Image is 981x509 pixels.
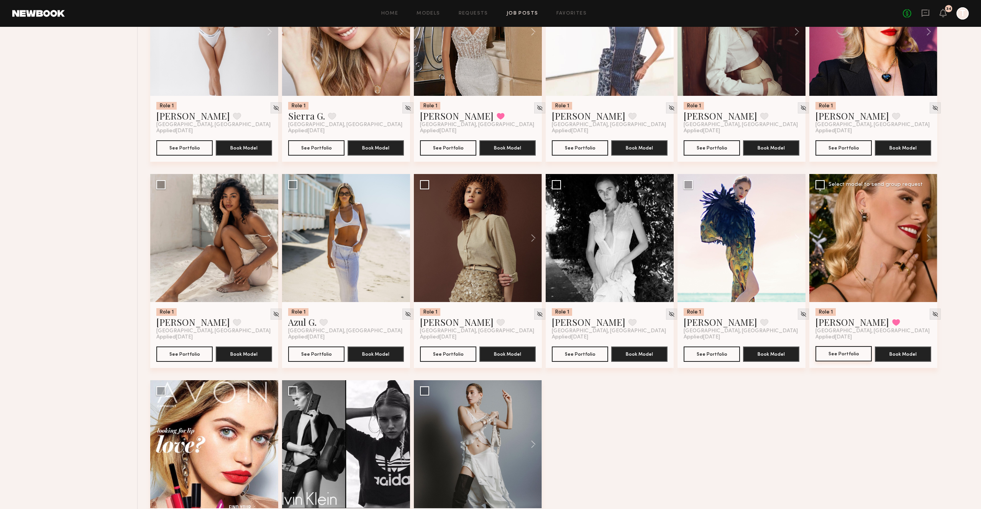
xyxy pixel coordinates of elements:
[552,334,668,340] div: Applied [DATE]
[684,328,798,334] span: [GEOGRAPHIC_DATA], [GEOGRAPHIC_DATA]
[288,316,317,328] a: Azul G.
[273,311,279,317] img: Unhide Model
[288,328,402,334] span: [GEOGRAPHIC_DATA], [GEOGRAPHIC_DATA]
[420,334,536,340] div: Applied [DATE]
[743,140,799,156] button: Book Model
[815,140,872,156] button: See Portfolio
[479,140,536,156] button: Book Model
[348,140,404,156] button: Book Model
[684,102,704,110] div: Role 1
[156,316,230,328] a: [PERSON_NAME]
[420,102,440,110] div: Role 1
[288,122,402,128] span: [GEOGRAPHIC_DATA], [GEOGRAPHIC_DATA]
[420,110,494,122] a: [PERSON_NAME]
[479,350,536,357] a: Book Model
[156,140,213,156] button: See Portfolio
[417,11,440,16] a: Models
[348,144,404,151] a: Book Model
[552,122,666,128] span: [GEOGRAPHIC_DATA], [GEOGRAPHIC_DATA]
[800,311,807,317] img: Unhide Model
[420,128,536,134] div: Applied [DATE]
[536,105,543,111] img: Unhide Model
[932,105,938,111] img: Unhide Model
[611,346,668,362] button: Book Model
[288,334,404,340] div: Applied [DATE]
[507,11,538,16] a: Job Posts
[288,102,308,110] div: Role 1
[348,346,404,362] button: Book Model
[684,128,799,134] div: Applied [DATE]
[273,105,279,111] img: Unhide Model
[420,316,494,328] a: [PERSON_NAME]
[875,350,931,357] a: Book Model
[815,328,930,334] span: [GEOGRAPHIC_DATA], [GEOGRAPHIC_DATA]
[815,128,931,134] div: Applied [DATE]
[956,7,969,20] a: T
[156,102,177,110] div: Role 1
[875,346,931,362] button: Book Model
[479,144,536,151] a: Book Model
[684,140,740,156] a: See Portfolio
[743,350,799,357] a: Book Model
[459,11,488,16] a: Requests
[381,11,399,16] a: Home
[815,110,889,122] a: [PERSON_NAME]
[216,346,272,362] button: Book Model
[156,122,271,128] span: [GEOGRAPHIC_DATA], [GEOGRAPHIC_DATA]
[684,346,740,362] button: See Portfolio
[156,308,177,316] div: Role 1
[552,346,608,362] button: See Portfolio
[552,110,625,122] a: [PERSON_NAME]
[348,350,404,357] a: Book Model
[815,308,836,316] div: Role 1
[288,346,344,362] button: See Portfolio
[743,346,799,362] button: Book Model
[420,308,440,316] div: Role 1
[288,110,325,122] a: Sierra G.
[556,11,587,16] a: Favorites
[216,144,272,151] a: Book Model
[815,316,889,328] a: [PERSON_NAME]
[684,122,798,128] span: [GEOGRAPHIC_DATA], [GEOGRAPHIC_DATA]
[216,350,272,357] a: Book Model
[815,346,872,361] button: See Portfolio
[156,334,272,340] div: Applied [DATE]
[552,128,668,134] div: Applied [DATE]
[743,144,799,151] a: Book Model
[156,328,271,334] span: [GEOGRAPHIC_DATA], [GEOGRAPHIC_DATA]
[405,105,411,111] img: Unhide Model
[611,350,668,357] a: Book Model
[668,311,675,317] img: Unhide Model
[216,140,272,156] button: Book Model
[405,311,411,317] img: Unhide Model
[288,128,404,134] div: Applied [DATE]
[156,346,213,362] button: See Portfolio
[288,140,344,156] a: See Portfolio
[815,102,836,110] div: Role 1
[156,110,230,122] a: [PERSON_NAME]
[668,105,675,111] img: Unhide Model
[420,346,476,362] button: See Portfolio
[536,311,543,317] img: Unhide Model
[479,346,536,362] button: Book Model
[288,308,308,316] div: Role 1
[420,328,534,334] span: [GEOGRAPHIC_DATA], [GEOGRAPHIC_DATA]
[946,7,951,11] div: 34
[684,334,799,340] div: Applied [DATE]
[552,140,608,156] button: See Portfolio
[828,182,923,187] div: Select model to send group request
[875,140,931,156] button: Book Model
[552,308,572,316] div: Role 1
[815,122,930,128] span: [GEOGRAPHIC_DATA], [GEOGRAPHIC_DATA]
[420,122,534,128] span: [GEOGRAPHIC_DATA], [GEOGRAPHIC_DATA]
[420,140,476,156] button: See Portfolio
